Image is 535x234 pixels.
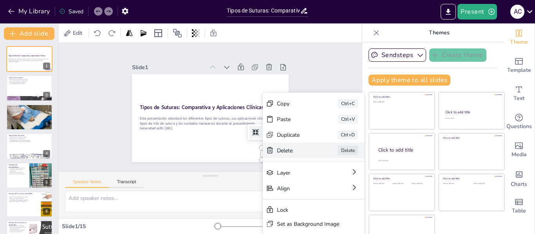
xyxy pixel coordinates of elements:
span: Theme [510,38,528,46]
p: Las suturas promueven la cicatrización. [9,80,50,82]
p: Cuidados del procedimiento [9,164,27,168]
div: Click to add text [373,101,429,103]
div: Click to add text [392,183,410,185]
div: 3 [43,121,50,128]
div: Click to add title [445,110,497,114]
button: A C [510,4,524,20]
div: Click to add text [445,118,497,120]
div: Click to add body [378,159,428,161]
div: Get real-time input from your audience [503,108,535,136]
p: Tipos de suturas: absorbibles y no absorbibles. [9,107,50,109]
div: Click to add title [373,95,429,98]
p: Reducen el riesgo de infección. [9,198,39,199]
div: 21 % [298,223,317,230]
p: Las suturas absorbibles se descomponen. [9,109,50,111]
button: Create theme [429,48,486,62]
p: Eliminan la necesidad de retirar puntos. [9,196,39,198]
p: Cambiar los apósitos según indicaciones. [9,169,27,171]
p: Mantener la herida limpia y seca. [9,167,27,169]
div: Click to add title [443,136,499,139]
p: Tipos de sutura [9,105,50,108]
p: Ideales para heridas que requieren soporte prolongado. [9,227,27,230]
div: Slide 1 [141,48,213,70]
div: Slide 1 / 15 [62,223,215,230]
div: 3 [6,104,52,130]
div: A C [510,5,524,19]
p: Las suturas no absorbibles requieren extracción. [9,111,50,112]
p: Las suturas son esenciales en la cirugía. [9,79,50,80]
div: 1 [43,63,50,70]
p: Hilos de sutura: naturales y sintéticos. [9,137,50,138]
button: Present [457,4,497,20]
p: Mejoran la experiencia del paciente. [9,201,39,202]
button: Export to PowerPoint [441,4,456,20]
p: Generated with [URL] [137,111,276,145]
div: 1 [6,46,52,72]
span: Table [512,207,526,215]
button: My Library [6,5,53,18]
div: Click to add title [378,146,428,153]
div: Add ready made slides [503,52,535,80]
div: Layout [152,27,164,39]
p: Existen diferentes tipos de suturas. [9,81,50,83]
div: Saved [59,8,83,15]
p: Themes [383,23,495,42]
p: Ventajas de las suturas absorbibles [9,193,39,195]
div: Click to add title [373,177,429,180]
p: Seguir las instrucciones médicas. [9,173,27,175]
p: Mayor resistencia y durabilidad. [9,225,27,227]
div: Click to add text [443,183,468,185]
span: Media [512,150,527,159]
button: Transcript [109,179,144,188]
p: El polipropileno es un hilo sintético popular. [9,139,50,141]
p: Esta presentación abordará los diferentes tipos de suturas, sus aplicaciones clínicas, los tipos ... [9,59,50,61]
p: La elección de sutura depende de la herida. [9,112,50,113]
div: 5 [43,179,50,186]
div: Click to add text [373,183,391,185]
div: Add a table [503,192,535,220]
span: Single View [330,223,357,230]
button: Add slide [4,27,54,40]
div: 5 [6,163,52,188]
strong: Tipos de Suturas: Comparativa y Aplicaciones Clínicas [9,55,45,57]
p: Pueden requerir extracción. [9,231,27,233]
span: Position [173,29,182,38]
p: Observar signos de infección. [9,171,27,173]
span: Text [513,94,524,103]
div: Change the overall theme [503,23,535,52]
span: Edit [71,29,84,37]
input: Insert title [227,5,300,16]
div: 2 [6,75,52,101]
div: 2 [43,92,50,99]
button: Apply theme to all slides [369,75,450,86]
p: La seda es un hilo natural común. [9,138,50,140]
div: Add charts and graphs [503,164,535,192]
p: Ventajas de las suturas no absorbibles [9,222,27,226]
span: Template [507,66,531,75]
button: Sendsteps [369,48,426,62]
span: Charts [511,180,527,189]
div: Click to add text [474,183,498,185]
button: Speaker Notes [65,179,109,188]
strong: Tipos de Suturas: Comparativa y Aplicaciones Clínicas [141,89,264,122]
div: Click to add text [412,183,429,185]
p: Generated with [URL] [9,61,50,63]
p: La elección del hilo impacta el procedimiento. [9,141,50,143]
p: Tipos de hilo de sutura [9,134,50,137]
div: Add text boxes [503,80,535,108]
p: Son ideales para cicatrización predecible. [9,199,39,201]
p: La correcta aplicación es crucial. [9,83,50,84]
span: Questions [506,122,532,131]
p: Uso crítico en cirugía ortopédica. [9,230,27,231]
div: 6 [43,208,50,215]
div: 6 [6,191,52,217]
div: 4 [43,150,50,157]
div: Add images, graphics, shapes or video [503,136,535,164]
p: ¿Qué son las suturas? [9,77,50,79]
p: Esta presentación abordará los diferentes tipos de suturas, sus aplicaciones clínicas, los tipos ... [137,101,277,140]
div: Click to add title [443,177,499,180]
div: 4 [6,133,52,159]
